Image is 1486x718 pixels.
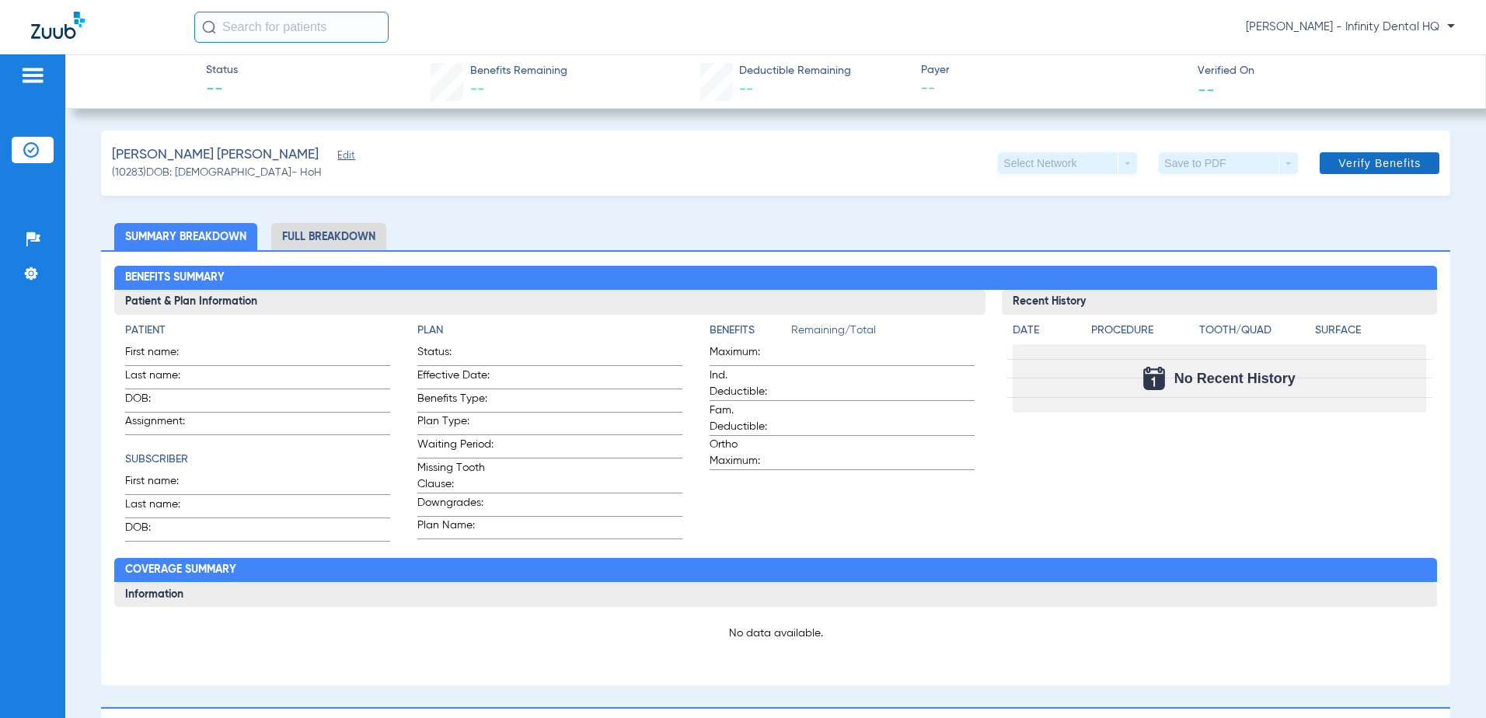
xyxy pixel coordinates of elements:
h4: Benefits [710,322,791,339]
span: DOB: [125,391,201,412]
h2: Benefits Summary [114,266,1437,291]
app-breakdown-title: Tooth/Quad [1199,322,1310,344]
h2: Coverage Summary [114,558,1437,583]
span: Waiting Period: [417,437,494,458]
span: Status [206,62,238,78]
span: Benefits Remaining [470,63,567,79]
h4: Tooth/Quad [1199,322,1310,339]
span: -- [206,79,238,101]
span: Status: [417,344,494,365]
span: Last name: [125,368,201,389]
app-breakdown-title: Benefits [710,322,791,344]
h4: Patient [125,322,390,339]
span: [PERSON_NAME] [PERSON_NAME] [112,145,319,165]
h4: Subscriber [125,451,390,468]
span: Benefits Type: [417,391,494,412]
h3: Information [114,582,1437,607]
span: Effective Date: [417,368,494,389]
span: Last name: [125,497,201,518]
span: No Recent History [1174,371,1296,386]
app-breakdown-title: Procedure [1091,322,1194,344]
span: Ortho Maximum: [710,437,786,469]
span: Verify Benefits [1338,157,1421,169]
app-breakdown-title: Date [1013,322,1078,344]
span: Maximum: [710,344,786,365]
span: Verified On [1198,63,1461,79]
span: First name: [125,344,201,365]
span: Fam. Deductible: [710,403,786,435]
span: Plan Type: [417,413,494,434]
li: Full Breakdown [271,223,386,250]
span: -- [739,82,753,96]
span: Edit [337,150,351,165]
li: Summary Breakdown [114,223,257,250]
p: No data available. [125,626,1426,641]
img: hamburger-icon [20,66,45,85]
span: (10283) DOB: [DEMOGRAPHIC_DATA] - HoH [112,165,322,181]
span: -- [1198,81,1215,97]
span: -- [921,79,1184,99]
span: Ind. Deductible: [710,368,786,400]
span: [PERSON_NAME] - Infinity Dental HQ [1246,19,1455,35]
span: Assignment: [125,413,201,434]
button: Verify Benefits [1320,152,1439,174]
span: Missing Tooth Clause: [417,460,494,493]
h4: Procedure [1091,322,1194,339]
h4: Plan [417,322,682,339]
h4: Date [1013,322,1078,339]
h4: Surface [1315,322,1425,339]
span: Payer [921,62,1184,78]
span: Remaining/Total [791,322,975,344]
span: Deductible Remaining [739,63,851,79]
h3: Recent History [1002,290,1437,315]
img: Calendar [1143,367,1165,390]
img: Zuub Logo [31,12,85,39]
span: Downgrades: [417,495,494,516]
input: Search for patients [194,12,389,43]
img: Search Icon [202,20,216,34]
span: First name: [125,473,201,494]
h3: Patient & Plan Information [114,290,985,315]
app-breakdown-title: Surface [1315,322,1425,344]
span: DOB: [125,520,201,541]
span: Plan Name: [417,518,494,538]
span: -- [470,82,484,96]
